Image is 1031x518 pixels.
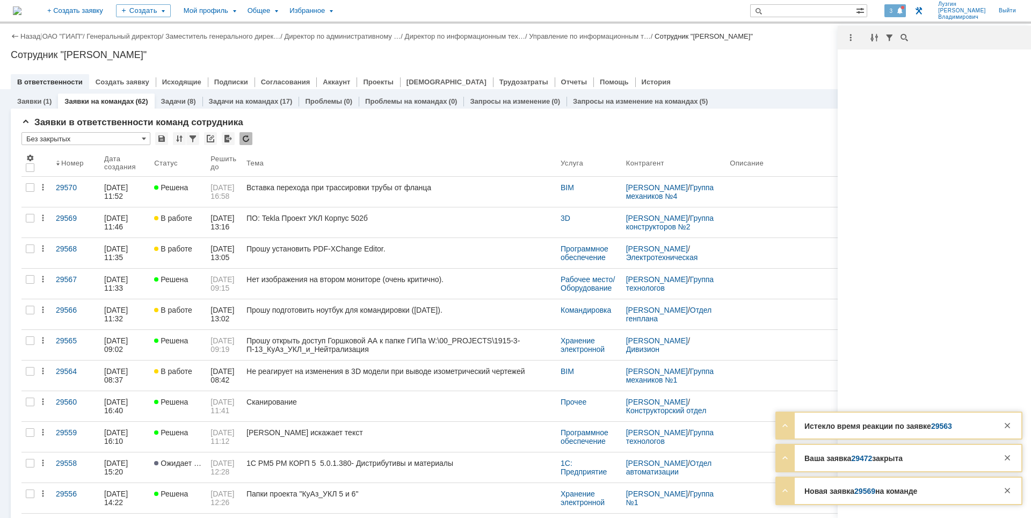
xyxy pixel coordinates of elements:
a: [DATE] 13:16 [206,207,242,238]
span: Лузгин [938,1,986,8]
a: 29563 [931,422,952,430]
a: Подписки [214,78,248,86]
div: Закрыть [1001,451,1014,464]
div: Действия [39,275,47,284]
a: Директор по административному … [284,32,401,40]
div: Прошу установить PDF-XChange Editor. [246,244,552,253]
div: | [40,32,42,40]
a: 29566 [52,299,100,329]
a: Задачи [161,97,186,105]
span: В работе [154,214,192,222]
div: Действия [39,367,47,376]
div: Дата создания [104,155,137,171]
div: (1) [43,97,52,105]
div: Сортировка... [173,132,186,145]
div: (62) [135,97,148,105]
a: Решена [150,422,206,452]
div: Сотрудник "[PERSON_NAME]" [11,49,1020,60]
a: Ожидает ответа контрагента [150,452,206,483]
div: Сканирование [246,398,552,406]
div: [DATE] 15:20 [104,459,130,476]
a: Группа механиков №4 [626,183,716,200]
a: [PERSON_NAME] [626,336,688,345]
a: [PERSON_NAME] искажает текст [242,422,556,452]
a: [DATE] 13:05 [206,238,242,268]
span: [DATE] 09:15 [210,275,236,292]
a: 29558 [52,452,100,483]
a: В работе [150,207,206,238]
a: 1С: Предприятие [561,459,607,476]
a: [DATE] 11:46 [100,207,150,238]
div: (0) [449,97,458,105]
span: Решена [154,336,188,345]
span: Настройки [26,154,34,162]
a: Аккаунт [323,78,350,86]
a: BIM [561,367,574,376]
a: Заявки [17,97,41,105]
div: [DATE] 08:37 [104,367,130,384]
div: / [626,183,721,200]
a: [PERSON_NAME] [626,244,688,253]
a: Решена [150,269,206,299]
a: Рабочее место/Оборудование [561,275,615,292]
a: Группа конструкторов №2 [626,214,716,231]
a: Создать заявку [96,78,149,86]
a: 29568 [52,238,100,268]
a: [DATE] 13:02 [206,299,242,329]
a: [DATE] 12:26 [206,483,242,513]
div: 29560 [56,398,96,406]
div: Действия [39,244,47,253]
div: / [626,367,721,384]
span: Решена [154,398,188,406]
div: [DATE] 14:22 [104,490,130,507]
a: 1С PM5 РМ КОРП 5 5.0.1.380- Дистрибутивы и материалы [242,452,556,483]
a: Решена [150,177,206,207]
img: logo [13,6,21,15]
span: В работе [154,306,192,314]
span: Решена [154,275,188,284]
a: Группа технологов [626,428,716,445]
div: Номер [61,159,84,167]
div: 29565 [56,336,96,345]
div: 29566 [56,306,96,314]
div: Действия [39,490,47,498]
div: Действия [39,214,47,222]
span: [DATE] 16:58 [210,183,236,200]
a: 29569 [52,207,100,238]
div: / [626,306,721,323]
div: [DATE] 11:35 [104,244,130,262]
a: Прочее [561,398,586,406]
a: Перейти в интерфейс администратора [912,4,925,17]
a: [PERSON_NAME] [626,306,688,314]
span: Решена [154,490,188,498]
a: Конструкторский отдел [626,406,707,415]
a: Проекты [363,78,393,86]
a: 29567 [52,269,100,299]
div: Прошу подготовить ноутбук для командировки ([DATE]). [246,306,552,314]
a: Программное обеспечение [561,244,611,262]
div: [DATE] 11:32 [104,306,130,323]
div: Вставка перехода при трассировки трубы от фланца [246,183,552,192]
div: Прошу открыть доступ Горшковой АА к папке ГИПа W:\00_PROJECTS\1915-3-П-13_КуАз_УКЛ_и_Нейтрализация [246,336,552,354]
span: 3 [887,7,896,15]
a: ОАО "ГИАП" [42,32,83,40]
div: / [626,214,721,231]
a: В работе [150,299,206,329]
a: Хранение электронной информации [561,490,607,515]
a: [DATE] 09:02 [100,330,150,360]
a: Не реагирует на изменения в 3D модели при выводе изометрический чертежей [242,361,556,391]
span: Заявки в ответственности команд сотрудника [21,117,243,127]
div: / [626,244,721,262]
div: / [165,32,284,40]
a: [DATE] 16:58 [206,177,242,207]
span: [DATE] 11:12 [210,428,236,445]
a: 29472 [851,454,872,463]
div: Описание [730,159,764,167]
div: 29564 [56,367,96,376]
a: Назад [20,32,40,40]
strong: Ваша заявка закрыта [804,454,903,463]
span: В работе [154,244,192,253]
div: [DATE] 16:40 [104,398,130,415]
a: Группа механиков №1 [626,367,716,384]
a: [DATE] 09:19 [206,330,242,360]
